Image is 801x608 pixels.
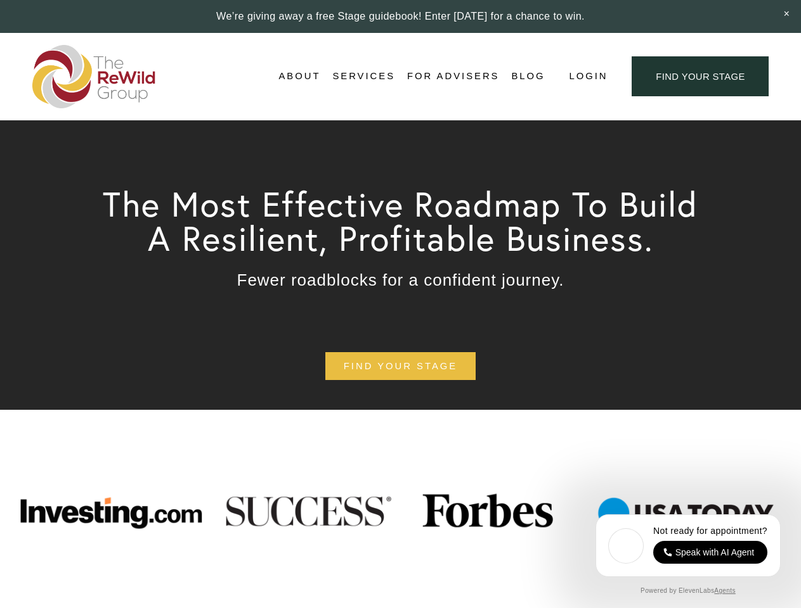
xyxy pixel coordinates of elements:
[325,352,476,381] a: find your stage
[332,67,395,86] a: folder dropdown
[569,68,608,85] a: Login
[237,270,564,289] span: Fewer roadblocks for a confident journey.
[278,67,320,86] a: folder dropdown
[511,67,545,86] a: Blog
[278,68,320,85] span: About
[32,45,157,108] img: The ReWild Group
[407,67,499,86] a: For Advisers
[632,56,769,96] a: find your stage
[103,182,709,260] span: The Most Effective Roadmap To Build A Resilient, Profitable Business.
[332,68,395,85] span: Services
